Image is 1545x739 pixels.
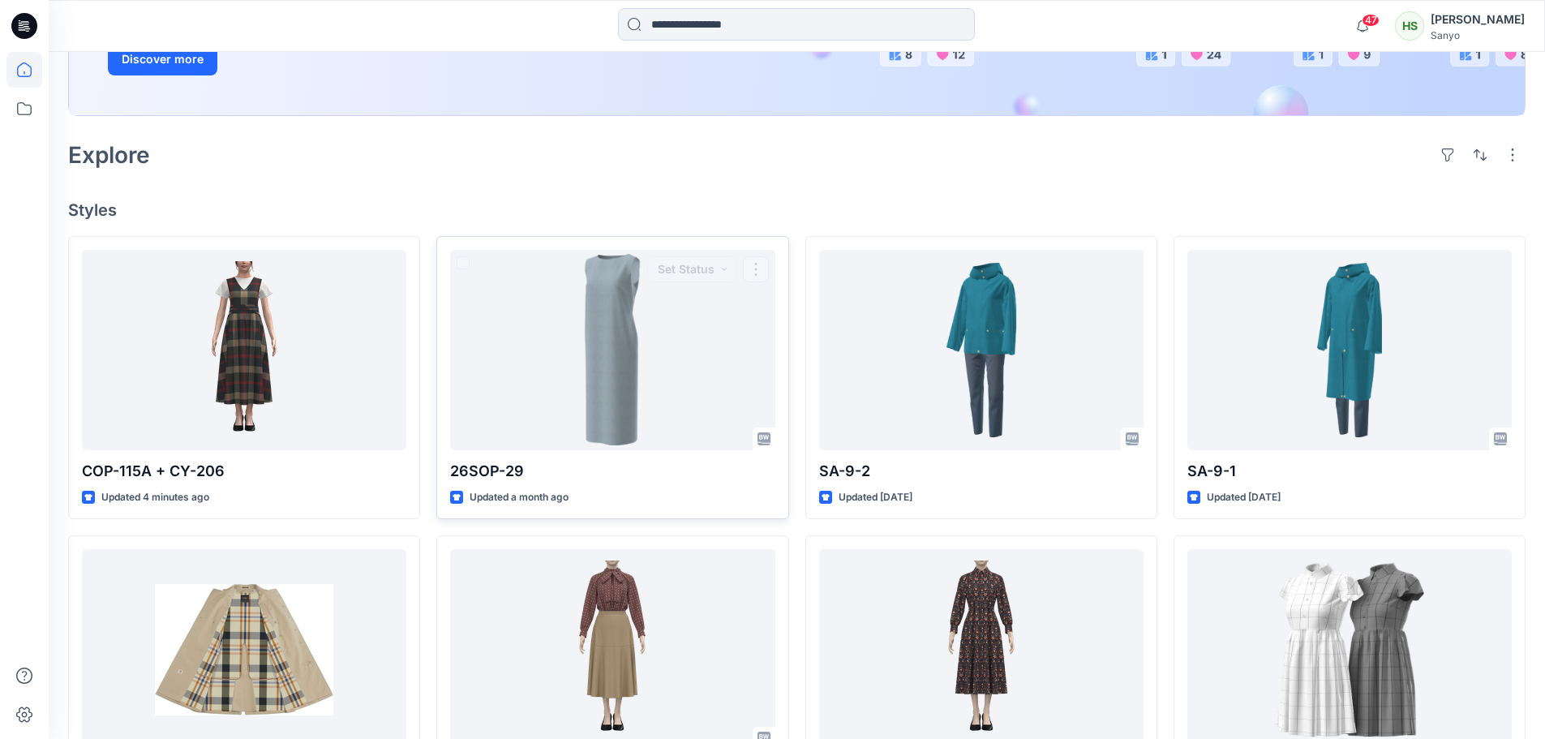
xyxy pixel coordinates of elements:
[1431,29,1525,41] div: Sanyo
[101,489,209,506] p: Updated 4 minutes ago
[68,142,150,168] h2: Explore
[68,200,1526,220] h4: Styles
[82,250,406,450] a: COP-115A + CY-206
[470,489,569,506] p: Updated a month ago
[108,43,217,75] button: Discover more
[82,460,406,483] p: COP-115A + CY-206
[1431,10,1525,29] div: [PERSON_NAME]
[108,43,473,75] a: Discover more
[1362,14,1380,27] span: 47
[839,489,912,506] p: Updated [DATE]
[450,460,775,483] p: 26SOP-29
[819,460,1144,483] p: SA-9-2
[819,250,1144,450] a: SA-9-2
[1187,250,1512,450] a: SA-9-1
[450,250,775,450] a: 26SOP-29
[1207,489,1281,506] p: Updated [DATE]
[1187,460,1512,483] p: SA-9-1
[1395,11,1424,41] div: HS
